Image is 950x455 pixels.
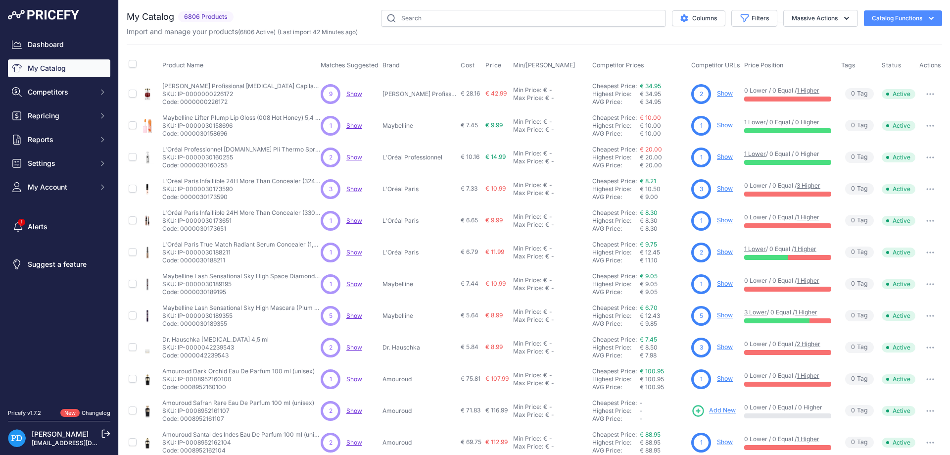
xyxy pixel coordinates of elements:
[346,122,362,129] a: Show
[845,120,874,131] span: Tag
[543,150,547,157] div: €
[346,249,362,256] a: Show
[545,189,549,197] div: €
[162,90,321,98] p: SKU: IP-0000000226172
[640,431,661,438] a: € 88.95
[700,90,703,99] span: 2
[717,121,733,129] a: Show
[744,150,766,157] a: 1 Lower
[8,154,110,172] button: Settings
[640,114,661,121] a: € 10.00
[700,248,703,257] span: 2
[851,279,855,289] span: 0
[346,407,362,414] a: Show
[845,152,874,163] span: Tag
[851,89,855,99] span: 0
[162,61,203,69] span: Product Name
[851,184,855,194] span: 0
[162,217,321,225] p: SKU: IP-0000030173651
[329,185,332,194] span: 3
[346,312,362,319] span: Show
[717,311,733,319] a: Show
[845,342,874,353] span: Tag
[346,185,362,193] a: Show
[513,181,541,189] div: Min Price:
[640,90,661,98] span: € 34.95
[549,189,554,197] div: -
[549,316,554,324] div: -
[162,225,321,233] p: Code: 0000030173651
[330,216,332,225] span: 1
[592,217,640,225] div: Highest Price:
[744,182,831,190] p: 0 Lower / 0 Equal /
[238,28,276,36] span: ( )
[346,90,362,98] span: Show
[640,320,687,328] div: € 9.85
[640,256,687,264] div: € 11.10
[162,312,321,320] p: SKU: IP-0000030189355
[127,10,174,24] h2: My Catalog
[640,304,658,311] a: € 6.70
[640,272,658,280] a: € 9.05
[640,177,656,185] a: € 8.21
[162,161,321,169] p: Code: 0000030160255
[794,245,816,253] a: 1 Higher
[717,185,733,192] a: Show
[543,276,547,284] div: €
[346,344,362,351] span: Show
[744,87,831,95] p: 0 Lower / 0 Equal /
[32,439,135,447] a: [EMAIL_ADDRESS][DOMAIN_NAME]
[592,177,637,185] a: Cheapest Price:
[162,193,321,201] p: Code: 0000030173590
[162,209,321,217] p: L'Oréal Paris Infaillible 24H More Than Concealer (330 Pecan) 11 ml
[461,121,478,129] span: € 7.45
[700,311,703,320] span: 5
[592,209,637,216] a: Cheapest Price:
[162,272,321,280] p: Maybelline Lash Sensational Sky High Space Diamond Mascara (Silver) 7,5 ml
[851,152,855,162] span: 0
[545,94,549,102] div: €
[346,153,362,161] a: Show
[162,280,321,288] p: SKU: IP-0000030189195
[640,225,687,233] div: € 8.30
[547,150,552,157] div: -
[8,255,110,273] a: Suggest a feature
[640,209,658,216] a: € 8.30
[513,150,541,157] div: Min Price:
[162,241,321,249] p: L'Oréal Paris True Match Radiant Serum Concealer (1,5N) 11 ml
[851,121,855,130] span: 0
[691,404,736,418] a: Add New
[797,435,819,443] a: 1 Higher
[592,193,640,201] div: AVG Price:
[485,61,504,69] button: Price
[545,316,549,324] div: €
[513,126,543,134] div: Max Price:
[549,221,554,229] div: -
[744,61,783,69] span: Price Position
[162,304,321,312] p: Maybelline Lash Sensational Sky High Mascara (Plum Twilight) 7,2 ml
[513,221,543,229] div: Max Price:
[346,217,362,224] a: Show
[882,311,915,321] span: Active
[346,375,362,383] a: Show
[882,89,915,99] span: Active
[513,253,543,260] div: Max Price:
[592,320,640,328] div: AVG Price:
[640,367,664,375] a: € 100.95
[485,153,506,160] span: € 14.99
[28,182,93,192] span: My Account
[162,288,321,296] p: Code: 0000030189195
[545,253,549,260] div: €
[513,157,543,165] div: Max Price:
[545,221,549,229] div: €
[8,83,110,101] button: Competitors
[8,178,110,196] button: My Account
[485,61,502,69] span: Price
[547,213,552,221] div: -
[797,87,819,94] a: 1 Higher
[162,249,321,256] p: SKU: IP-0000030188211
[592,312,640,320] div: Highest Price:
[28,135,93,145] span: Reports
